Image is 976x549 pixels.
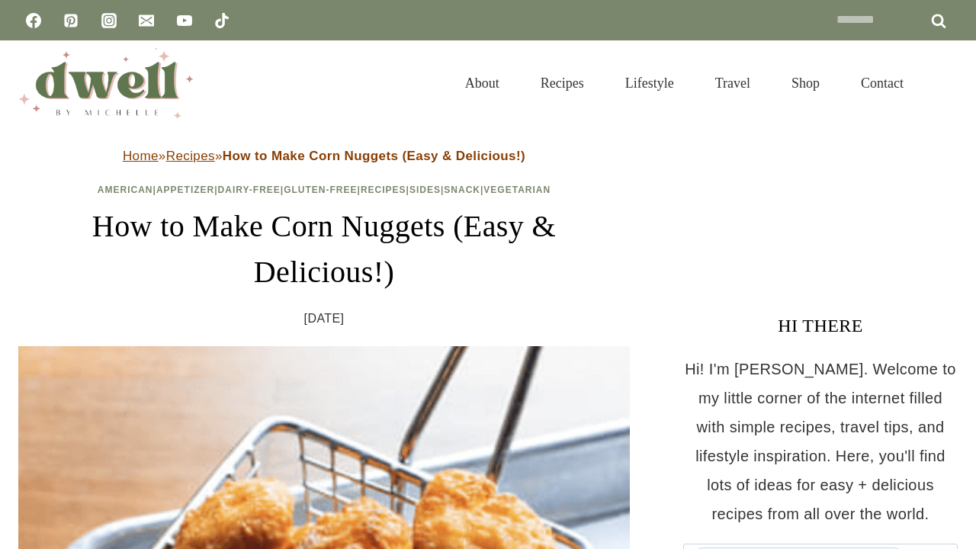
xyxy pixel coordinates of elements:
a: Shop [771,56,840,110]
button: View Search Form [932,70,958,96]
span: » » [123,149,525,163]
a: Travel [695,56,771,110]
a: Instagram [94,5,124,36]
h3: HI THERE [683,312,958,339]
a: Appetizer [156,185,214,195]
a: Pinterest [56,5,86,36]
a: YouTube [169,5,200,36]
a: Recipes [166,149,215,163]
a: Facebook [18,5,49,36]
time: [DATE] [304,307,345,330]
a: Lifestyle [605,56,695,110]
a: Home [123,149,159,163]
a: Vegetarian [483,185,551,195]
a: Dairy-Free [218,185,281,195]
a: About [445,56,520,110]
a: Recipes [361,185,406,195]
h1: How to Make Corn Nuggets (Easy & Delicious!) [18,204,630,295]
a: Email [131,5,162,36]
a: Sides [409,185,441,195]
strong: How to Make Corn Nuggets (Easy & Delicious!) [223,149,525,163]
a: Gluten-Free [284,185,357,195]
a: American [98,185,153,195]
a: Contact [840,56,924,110]
a: TikTok [207,5,237,36]
img: DWELL by michelle [18,48,194,118]
a: Snack [444,185,480,195]
nav: Primary Navigation [445,56,924,110]
p: Hi! I'm [PERSON_NAME]. Welcome to my little corner of the internet filled with simple recipes, tr... [683,355,958,528]
a: Recipes [520,56,605,110]
span: | | | | | | | [98,185,551,195]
